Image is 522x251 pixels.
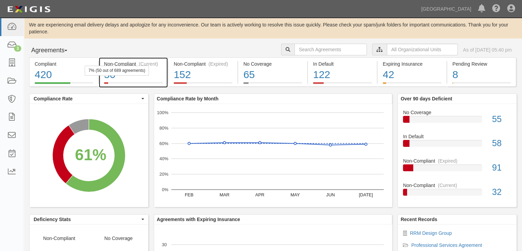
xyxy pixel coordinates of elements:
div: We are experiencing email delivery delays and apologize for any inconvenience. Our team is active... [24,21,522,35]
text: FEB [185,192,193,197]
div: 3 [14,45,21,52]
text: [DATE] [359,192,373,197]
div: 32 [487,186,517,198]
a: No Coverage55 [403,109,511,133]
text: JUN [326,192,335,197]
text: 0% [162,187,168,192]
text: 30 [162,242,166,247]
div: Non-Compliant [398,182,517,189]
text: 40% [159,156,168,161]
a: In Default122 [308,82,377,88]
div: 61% [75,144,106,166]
div: 65 [243,67,302,82]
div: As of [DATE] 05:40 pm [463,46,512,53]
b: Recent Records [401,217,437,222]
div: No Coverage [243,61,302,67]
span: Compliance Rate [34,95,140,102]
text: MAY [290,192,300,197]
a: Non-Compliant(Current)507% (50 out of 689 agreements) [99,82,168,88]
div: (Current) [139,61,158,67]
b: Over 90 days Deficient [401,96,452,101]
div: Expiring Insurance [383,61,441,67]
a: RRM Design Group [410,230,452,236]
button: Deficiency Stats [30,215,148,224]
div: (Current) [438,182,457,189]
div: (Expired) [438,157,457,164]
text: MAR [219,192,229,197]
text: 100% [157,110,169,115]
div: In Default [313,61,372,67]
b: Compliance Rate by Month [157,96,219,101]
div: Non-Compliant (Current) [104,61,163,67]
div: 152 [174,67,232,82]
div: Non-Compliant (Expired) [174,61,232,67]
div: 122 [313,67,372,82]
text: APR [255,192,264,197]
div: (Expired) [208,61,228,67]
button: Agreements [29,44,81,57]
a: No Coverage65 [238,82,307,88]
text: 60% [159,141,168,146]
a: Professional Services Agreement [411,242,482,248]
a: In Default58 [403,133,511,157]
div: In Default [398,133,517,140]
a: Non-Compliant(Current)32 [403,182,511,201]
a: Non-Compliant(Expired)91 [403,157,511,182]
svg: A chart. [30,104,148,207]
button: Compliance Rate [30,94,148,103]
div: Pending Review [452,61,511,67]
text: 80% [159,125,168,131]
div: 42 [383,67,441,82]
div: 420 [35,67,93,82]
div: 8 [452,67,511,82]
span: Deficiency Stats [34,216,140,223]
div: 7% (50 out of 689 agreements) [85,66,149,76]
a: Compliant420 [29,82,98,88]
div: Compliant [35,61,93,67]
a: Pending Review8 [447,82,516,88]
div: 58 [487,137,517,150]
img: logo-5460c22ac91f19d4615b14bd174203de0afe785f0fc80cf4dbbc73dc1793850b.png [5,3,53,15]
div: 91 [487,162,517,174]
a: [GEOGRAPHIC_DATA] [418,2,475,16]
svg: A chart. [154,104,392,207]
text: 20% [159,172,168,177]
a: Non-Compliant(Expired)152 [169,82,237,88]
div: Non-Compliant [398,157,517,164]
div: No Coverage [398,109,517,116]
input: Search Agreements [294,44,367,55]
b: Agreements with Expiring Insurance [157,217,240,222]
div: 55 [487,113,517,125]
a: Expiring Insurance42 [378,82,446,88]
i: Help Center - Complianz [492,5,500,13]
input: All Organizational Units [387,44,458,55]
